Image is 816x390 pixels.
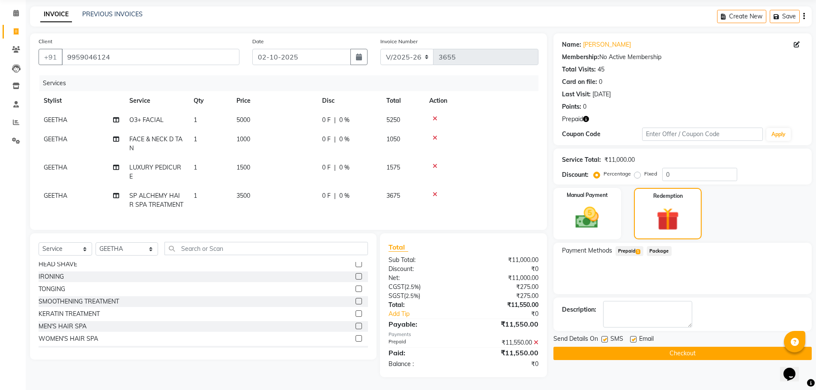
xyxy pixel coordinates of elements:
span: 5250 [386,116,400,124]
span: 0 F [322,116,331,125]
th: Price [231,91,317,110]
span: | [334,163,336,172]
span: FACE & NECK D TAN [129,135,182,152]
button: Checkout [553,347,812,360]
span: 1 [636,249,640,254]
div: ( ) [382,283,463,292]
div: ₹11,550.00 [463,319,545,329]
div: SP ALCHEMY HAIR SPA TREATMENT [39,347,143,356]
span: Email [639,334,654,345]
span: 1 [194,164,197,171]
img: _cash.svg [568,204,606,231]
div: SMOOTHENING TREATMENT [39,297,119,306]
span: CGST [389,283,404,291]
span: 0 % [339,163,350,172]
span: Send Details On [553,334,598,345]
span: GEETHA [44,192,67,199]
div: IRONING [39,272,64,281]
div: Membership: [562,53,599,62]
span: Payment Methods [562,246,612,255]
div: ₹0 [463,360,545,369]
label: Invoice Number [380,38,418,45]
th: Stylist [39,91,124,110]
div: Name: [562,40,581,49]
span: 1 [194,135,197,143]
th: Service [124,91,188,110]
span: | [334,135,336,144]
label: Manual Payment [567,191,608,199]
div: TONGING [39,285,65,294]
span: Prepaid [616,246,643,256]
span: 3675 [386,192,400,199]
div: Payable: [382,319,463,329]
span: GEETHA [44,135,67,143]
div: MEN'S HAIR SPA [39,322,87,331]
div: Prepaid [382,338,463,347]
label: Redemption [653,192,683,200]
span: 5000 [236,116,250,124]
div: Balance : [382,360,463,369]
div: WOMEN'S HAIR SPA [39,334,98,343]
span: 1500 [236,164,250,171]
div: Description: [562,305,596,314]
div: KERATIN TREATMENT [39,310,100,319]
div: Net: [382,274,463,283]
span: 1575 [386,164,400,171]
label: Fixed [644,170,657,178]
th: Action [424,91,538,110]
div: 0 [599,77,602,86]
span: 0 F [322,191,331,200]
div: Services [39,75,545,91]
button: Apply [766,128,791,141]
div: ₹11,000.00 [463,256,545,265]
div: Sub Total: [382,256,463,265]
span: Total [389,243,408,252]
div: ₹275.00 [463,283,545,292]
span: SGST [389,292,404,300]
div: Coupon Code [562,130,643,139]
div: Discount: [382,265,463,274]
button: Create New [717,10,766,23]
span: 3500 [236,192,250,199]
div: ₹11,550.00 [463,338,545,347]
th: Disc [317,91,381,110]
span: SMS [610,334,623,345]
div: ( ) [382,292,463,301]
span: 2.5% [406,292,418,299]
div: Service Total: [562,155,601,164]
button: Save [770,10,800,23]
span: 2.5% [406,283,419,290]
div: ₹0 [477,310,545,319]
div: Last Visit: [562,90,591,99]
div: ₹11,000.00 [463,274,545,283]
div: ₹11,000.00 [604,155,635,164]
th: Qty [188,91,231,110]
div: ₹11,550.00 [463,348,545,358]
label: Client [39,38,52,45]
a: PREVIOUS INVOICES [82,10,143,18]
span: GEETHA [44,164,67,171]
span: | [334,191,336,200]
span: SP ALCHEMY HAIR SPA TREATMENT [129,192,183,208]
span: 0 F [322,163,331,172]
a: [PERSON_NAME] [583,40,631,49]
iframe: chat widget [780,356,807,381]
span: Prepaid [562,115,583,124]
div: Discount: [562,170,589,179]
span: O3+ FACIAL [129,116,164,124]
span: 1050 [386,135,400,143]
img: _gift.svg [649,205,686,233]
span: LUXURY PEDICURE [129,164,181,180]
span: 1000 [236,135,250,143]
span: 0 % [339,135,350,144]
button: +91 [39,49,63,65]
div: ₹275.00 [463,292,545,301]
a: INVOICE [40,7,72,22]
div: Total Visits: [562,65,596,74]
th: Total [381,91,424,110]
div: Payments [389,331,538,338]
div: Total: [382,301,463,310]
input: Search by Name/Mobile/Email/Code [62,49,239,65]
div: 45 [598,65,604,74]
label: Date [252,38,264,45]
